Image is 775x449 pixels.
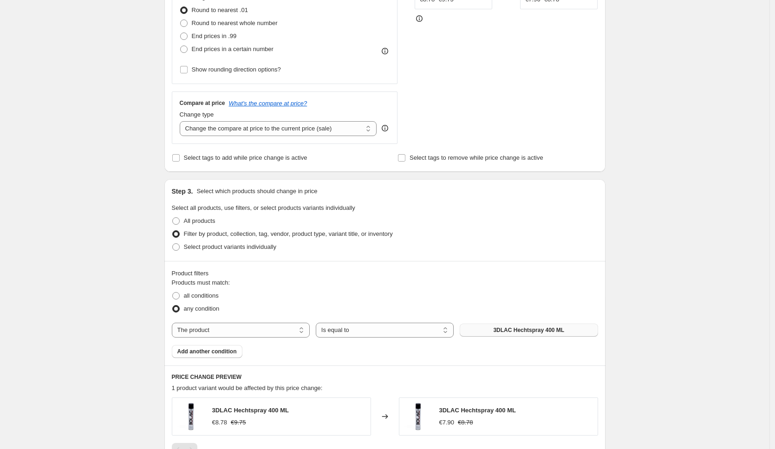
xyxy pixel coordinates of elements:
[380,124,390,133] div: help
[184,305,220,312] span: any condition
[172,373,598,381] h6: PRICE CHANGE PREVIEW
[196,187,317,196] p: Select which products should change in price
[192,66,281,73] span: Show rounding direction options?
[177,403,205,430] img: 3dlac400ml_80x.jpg
[184,292,219,299] span: all conditions
[212,418,228,427] div: €8.78
[458,418,473,427] strike: €8.78
[212,407,289,414] span: 3DLAC Hechtspray 400 ML
[439,407,516,414] span: 3DLAC Hechtspray 400 ML
[184,217,215,224] span: All products
[172,345,242,358] button: Add another condition
[229,100,307,107] button: What's the compare at price?
[184,154,307,161] span: Select tags to add while price change is active
[231,418,246,427] strike: €9.75
[493,326,564,334] span: 3DLAC Hechtspray 400 ML
[177,348,237,355] span: Add another condition
[172,279,230,286] span: Products must match:
[172,187,193,196] h2: Step 3.
[184,243,276,250] span: Select product variants individually
[192,33,237,39] span: End prices in .99
[192,7,248,13] span: Round to nearest .01
[410,154,543,161] span: Select tags to remove while price change is active
[180,99,225,107] h3: Compare at price
[172,384,323,391] span: 1 product variant would be affected by this price change:
[404,403,432,430] img: 3dlac400ml_80x.jpg
[460,324,598,337] button: 3DLAC Hechtspray 400 ML
[184,230,393,237] span: Filter by product, collection, tag, vendor, product type, variant title, or inventory
[439,418,455,427] div: €7.90
[192,20,278,26] span: Round to nearest whole number
[192,46,274,52] span: End prices in a certain number
[180,111,214,118] span: Change type
[172,204,355,211] span: Select all products, use filters, or select products variants individually
[172,269,598,278] div: Product filters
